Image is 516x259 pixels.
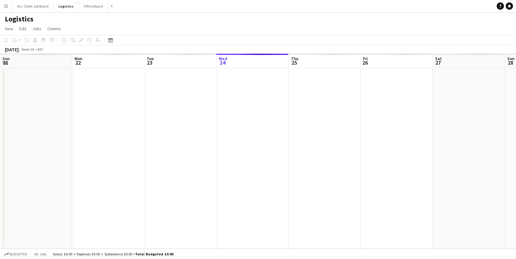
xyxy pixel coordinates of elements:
span: View [5,26,13,31]
span: 26 [362,59,368,66]
span: 24 [218,59,227,66]
span: 27 [434,59,442,66]
a: Comms [45,25,63,33]
div: [DATE] [5,46,19,53]
span: Edit [19,26,26,31]
a: View [2,25,16,33]
span: Sun [507,56,514,61]
span: Thu [291,56,298,61]
span: 22 [74,59,82,66]
span: Mon [75,56,82,61]
span: 28 [506,59,514,66]
span: Budgeted [10,252,27,256]
span: Jobs [32,26,41,31]
a: Edit [17,25,29,33]
div: Salary £0.00 + Expenses £0.00 + Subsistence £0.00 = [53,252,173,256]
span: Total Budgeted £0.00 [135,252,173,256]
span: Comms [47,26,61,31]
span: Tue [147,56,154,61]
span: All jobs [33,252,48,256]
span: Sat [435,56,442,61]
div: BST [37,47,43,52]
button: ALL Client Job Board [12,0,54,12]
span: Wed [219,56,227,61]
span: 25 [290,59,298,66]
span: Week 39 [20,47,35,52]
span: 21 [2,59,10,66]
span: Sun [2,56,10,61]
button: Logistics [54,0,79,12]
button: Budgeted [3,251,28,257]
a: Jobs [30,25,44,33]
button: Office Board [79,0,108,12]
span: 23 [146,59,154,66]
span: Fri [363,56,368,61]
h1: Logistics [5,14,33,24]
